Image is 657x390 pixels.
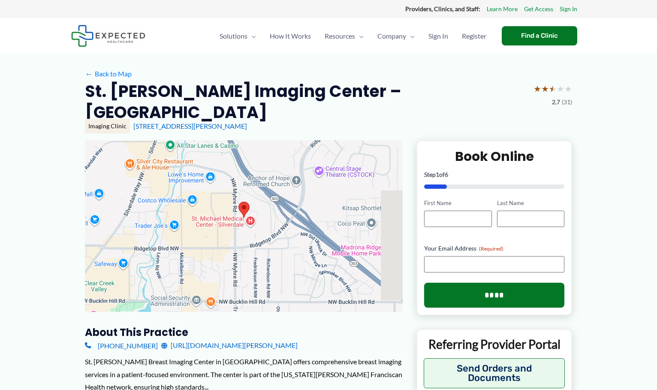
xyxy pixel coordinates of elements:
[424,199,491,207] label: First Name
[85,119,130,133] div: Imaging Clinic
[533,81,541,97] span: ★
[133,122,247,130] a: [STREET_ADDRESS][PERSON_NAME]
[436,171,439,178] span: 1
[479,245,503,252] span: (Required)
[220,21,247,51] span: Solutions
[85,81,527,123] h2: St. [PERSON_NAME] Imaging Center – [GEOGRAPHIC_DATA]
[213,21,263,51] a: SolutionsMenu Toggle
[424,172,564,178] p: Step of
[560,3,577,15] a: Sign In
[424,358,565,388] button: Send Orders and Documents
[213,21,493,51] nav: Primary Site Navigation
[263,21,318,51] a: How It Works
[85,70,93,78] span: ←
[406,21,415,51] span: Menu Toggle
[557,81,564,97] span: ★
[161,339,298,352] a: [URL][DOMAIN_NAME][PERSON_NAME]
[497,199,564,207] label: Last Name
[564,81,572,97] span: ★
[270,21,311,51] span: How It Works
[371,21,422,51] a: CompanyMenu Toggle
[549,81,557,97] span: ★
[318,21,371,51] a: ResourcesMenu Toggle
[424,336,565,352] p: Referring Provider Portal
[424,244,564,253] label: Your Email Address
[487,3,518,15] a: Learn More
[524,3,553,15] a: Get Access
[422,21,455,51] a: Sign In
[428,21,448,51] span: Sign In
[541,81,549,97] span: ★
[85,339,158,352] a: [PHONE_NUMBER]
[325,21,355,51] span: Resources
[424,148,564,165] h2: Book Online
[502,26,577,45] a: Find a Clinic
[71,25,145,47] img: Expected Healthcare Logo - side, dark font, small
[85,67,132,80] a: ←Back to Map
[455,21,493,51] a: Register
[562,97,572,108] span: (31)
[377,21,406,51] span: Company
[85,326,403,339] h3: About this practice
[445,171,448,178] span: 6
[247,21,256,51] span: Menu Toggle
[462,21,486,51] span: Register
[355,21,364,51] span: Menu Toggle
[552,97,560,108] span: 2.7
[405,5,480,12] strong: Providers, Clinics, and Staff:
